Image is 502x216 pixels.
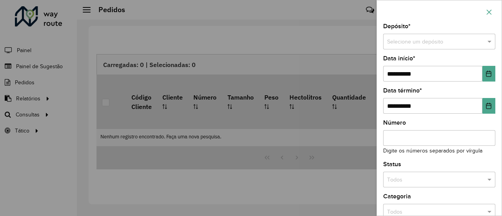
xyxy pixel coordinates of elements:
button: Choose Date [482,98,495,114]
label: Data início [383,54,415,63]
button: Choose Date [482,66,495,82]
label: Categoria [383,192,411,201]
label: Depósito [383,22,411,31]
small: Digite os números separados por vírgula [383,148,482,154]
label: Status [383,160,401,169]
label: Data término [383,86,422,95]
label: Número [383,118,406,127]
